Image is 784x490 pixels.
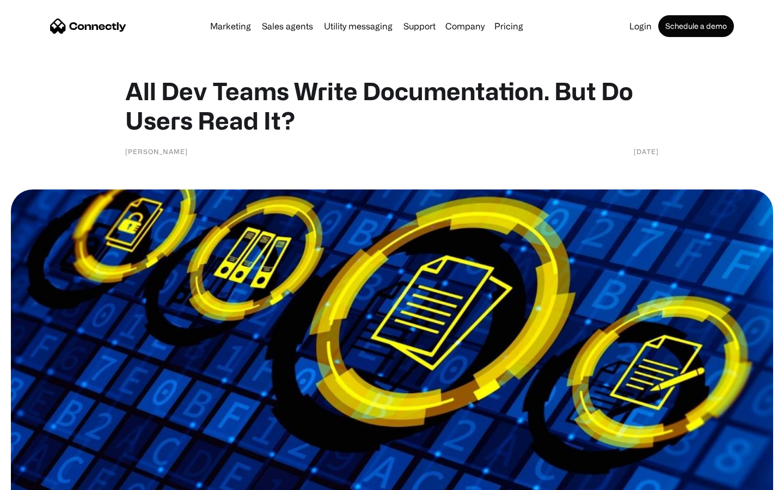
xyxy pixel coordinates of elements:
[658,15,734,37] a: Schedule a demo
[490,22,528,30] a: Pricing
[625,22,656,30] a: Login
[125,146,188,157] div: [PERSON_NAME]
[22,471,65,486] ul: Language list
[320,22,397,30] a: Utility messaging
[11,471,65,486] aside: Language selected: English
[445,19,485,34] div: Company
[206,22,255,30] a: Marketing
[258,22,317,30] a: Sales agents
[634,146,659,157] div: [DATE]
[125,76,659,135] h1: All Dev Teams Write Documentation. But Do Users Read It?
[399,22,440,30] a: Support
